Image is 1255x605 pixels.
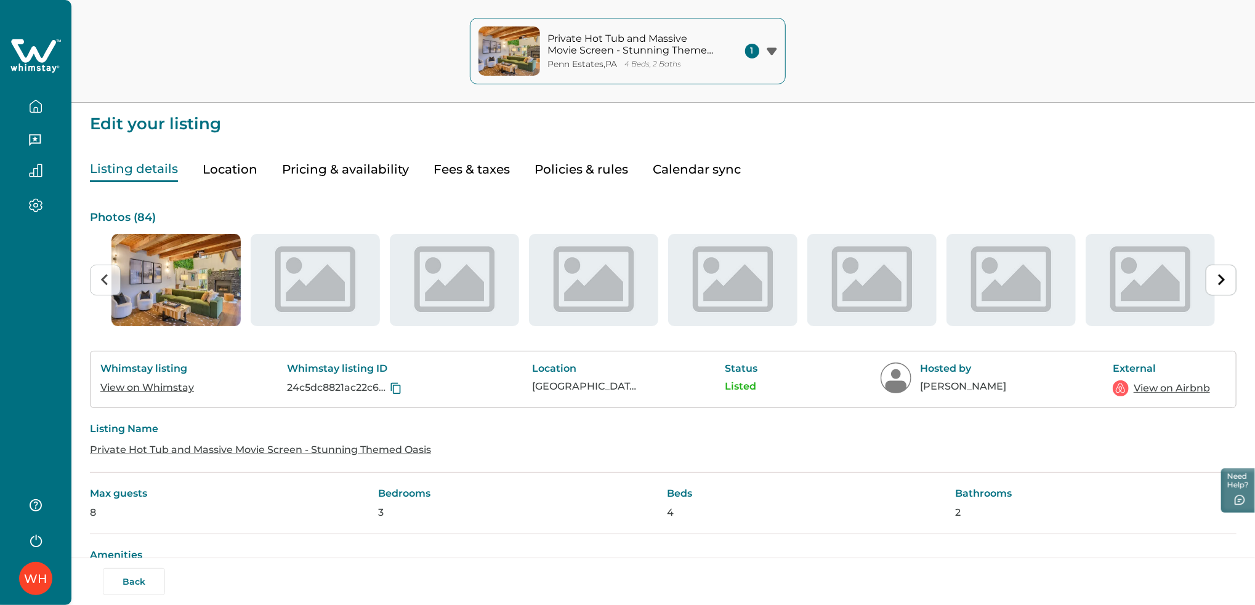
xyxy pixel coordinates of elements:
[103,568,165,595] button: Back
[24,564,47,593] div: Whimstay Host
[1113,363,1211,375] p: External
[946,234,1076,326] img: list-photos
[111,234,241,326] img: list-photos
[956,487,1237,500] p: Bathrooms
[90,423,1237,435] p: Listing Name
[203,157,257,182] button: Location
[90,444,431,455] a: Private Hot Tub and Massive Movie Screen - Stunning Themed Oasis
[1206,265,1237,295] button: Next slide
[251,234,380,326] li: 2 of 84
[535,157,628,182] button: Policies & rules
[668,234,797,326] li: 5 of 84
[548,33,714,57] p: Private Hot Tub and Massive Movie Screen - Stunning Themed Oasis
[470,18,786,84] button: property-coverPrivate Hot Tub and Massive Movie Screen - Stunning Themed OasisPenn Estates,PA4 Be...
[390,234,519,326] li: 3 of 84
[532,380,637,393] p: [GEOGRAPHIC_DATA], [GEOGRAPHIC_DATA], [GEOGRAPHIC_DATA]
[90,487,371,500] p: Max guests
[920,363,1025,375] p: Hosted by
[90,549,1237,561] p: Amenities
[745,44,759,58] span: 1
[946,234,1076,326] li: 7 of 84
[1134,381,1210,396] a: View on Airbnb
[100,363,199,375] p: Whimstay listing
[725,380,793,393] p: Listed
[111,234,241,326] li: 1 of 84
[251,234,380,326] img: list-photos
[625,60,682,69] p: 4 Beds, 2 Baths
[478,26,540,76] img: property-cover
[653,157,741,182] button: Calendar sync
[287,363,444,375] p: Whimstay listing ID
[725,363,793,375] p: Status
[667,487,948,500] p: Beds
[920,380,1025,393] p: [PERSON_NAME]
[90,212,1237,224] p: Photos ( 84 )
[282,157,409,182] button: Pricing & availability
[1086,234,1215,326] li: 8 of 84
[379,507,660,519] p: 3
[90,103,1237,132] p: Edit your listing
[548,59,618,70] p: Penn Estates , PA
[90,157,178,182] button: Listing details
[90,507,371,519] p: 8
[529,234,658,326] li: 4 of 84
[807,234,937,326] li: 6 of 84
[956,507,1237,519] p: 2
[667,507,948,519] p: 4
[1086,234,1215,326] img: list-photos
[100,382,194,393] a: View on Whimstay
[532,363,637,375] p: Location
[287,382,387,394] p: 24c5dc8821ac22c648105b92d001bce6
[668,234,797,326] img: list-photos
[379,487,660,500] p: Bedrooms
[390,234,519,326] img: list-photos
[529,234,658,326] img: list-photos
[807,234,937,326] img: list-photos
[90,265,121,295] button: Previous slide
[434,157,510,182] button: Fees & taxes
